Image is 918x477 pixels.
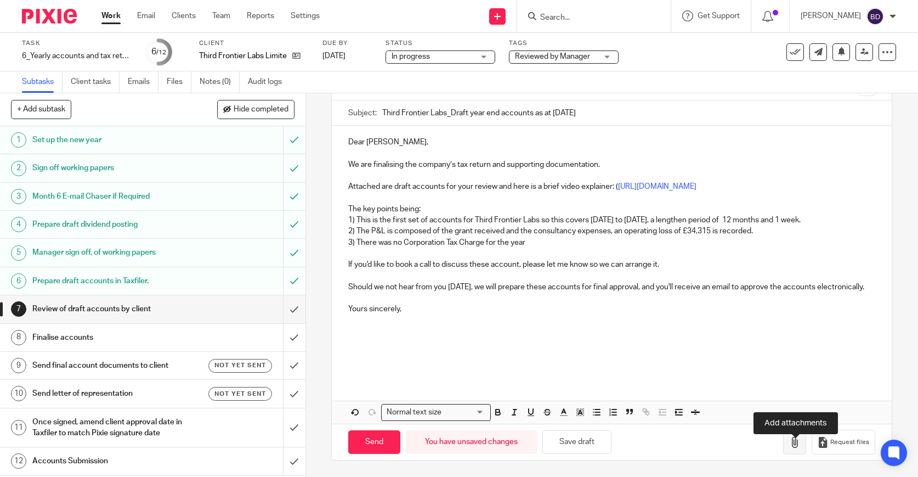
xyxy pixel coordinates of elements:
div: 6 [151,46,166,58]
small: /12 [156,49,166,55]
img: Pixie [22,9,77,24]
span: Hide completed [234,105,288,114]
h1: Once signed, amend client approval date in Taxfiler to match Pixie signature date [32,414,192,442]
a: Client tasks [71,71,120,93]
input: Search [539,13,638,23]
span: In progress [392,53,430,60]
label: Client [199,39,309,48]
p: 3) There was no Corporation Tax Charge for the year [348,237,875,248]
label: Tags [509,39,619,48]
button: Hide completed [217,100,294,119]
div: 2 [11,161,26,176]
a: Subtasks [22,71,63,93]
span: Not yet sent [214,361,266,370]
a: Email [137,10,155,21]
div: 5 [11,245,26,261]
p: The key points being: [348,204,875,215]
button: Request files [812,430,875,454]
h1: Send final account documents to client [32,357,192,374]
label: Task [22,39,132,48]
button: Save draft [542,430,611,454]
input: Search for option [445,407,484,418]
label: Subject: [348,108,377,119]
label: Status [386,39,495,48]
h1: Prepare draft accounts in Taxfiler. [32,273,192,289]
a: Audit logs [248,71,290,93]
p: 2) The P&L is composed of the grant received and the consultancy expenses, an operating loss of £... [348,226,875,237]
a: Emails [128,71,158,93]
h1: Accounts Submission [32,453,192,469]
a: Clients [172,10,196,21]
div: 1 [11,132,26,148]
div: 4 [11,217,26,232]
span: Reviewed by Manager [515,53,590,60]
a: Work [101,10,121,21]
h1: Month 6 E-mail Chaser if Required [32,188,192,205]
span: Get Support [698,12,740,20]
span: Request files [830,438,869,447]
h1: Finalise accounts [32,329,192,346]
p: We are finalising the company’s tax return and supporting documentation. [348,159,875,170]
div: 7 [11,301,26,317]
a: Notes (0) [200,71,240,93]
span: Not yet sent [214,389,266,399]
div: 9 [11,358,26,373]
p: Dear [PERSON_NAME], [348,137,875,148]
h1: Manager sign off, of working papers [32,244,192,261]
p: Yours sincerely, [348,304,875,315]
a: Files [167,71,191,93]
div: 10 [11,386,26,401]
h1: Prepare draft dividend posting [32,216,192,233]
a: Team [212,10,230,21]
input: Send [348,430,400,454]
span: Normal text size [384,407,444,418]
div: 3 [11,189,26,204]
div: 6 [11,273,26,289]
p: Attached are draft accounts for your review and here is a brief video explainer: ( [348,181,875,192]
h1: Sign off working papers [32,160,192,176]
h1: Review of draft accounts by client [32,301,192,317]
a: [URL][DOMAIN_NAME] [618,183,696,190]
div: Search for option [381,404,491,421]
div: 6_Yearly accounts and tax return [22,50,132,61]
div: You have unsaved changes [406,430,537,454]
img: svg%3E [866,8,884,25]
p: 1) This is the first set of accounts for Third Frontier Labs so this covers [DATE] to [DATE], a l... [348,215,875,226]
p: Should we not hear from you [DATE], we will prepare these accounts for final approval, and you'll... [348,282,875,293]
a: Reports [247,10,274,21]
button: + Add subtask [11,100,71,119]
h1: Set up the new year [32,132,192,148]
div: 12 [11,453,26,469]
h1: Send letter of representation [32,385,192,402]
div: 8 [11,330,26,345]
label: Due by [322,39,372,48]
p: [PERSON_NAME] [801,10,861,21]
p: Third Frontier Labs Limited [199,50,287,61]
p: If you'd like to book a call to discuss these account, please let me know so we can arrange it. [348,259,875,270]
div: 11 [11,420,26,435]
span: [DATE] [322,52,345,60]
a: Settings [291,10,320,21]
